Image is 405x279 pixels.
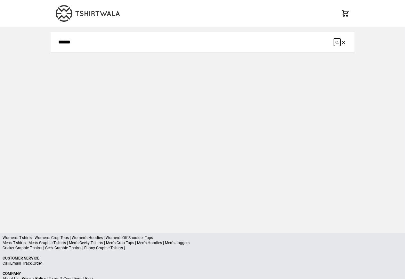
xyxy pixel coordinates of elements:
[3,240,402,245] p: Men's T-shirts | Men's Graphic T-shirts | Men's Geeky T-shirts | Men's Crop Tops | Men's Hoodies ...
[334,38,340,46] button: Submit your search query.
[10,261,20,266] a: Email
[56,5,120,22] img: TW-LOGO-400-104.png
[3,256,402,261] p: Customer Service
[22,261,42,266] a: Track Order
[3,261,9,266] a: Call
[3,235,402,240] p: Women's T-shirts | Women's Crop Tops | Women's Hoodies | Women's Off Shoulder Tops
[3,271,402,276] p: Company
[340,38,347,46] button: Clear the search query.
[3,261,402,266] p: | |
[3,245,402,251] p: Cricket Graphic T-shirts | Geek Graphic T-shirts | Funny Graphic T-shirts |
